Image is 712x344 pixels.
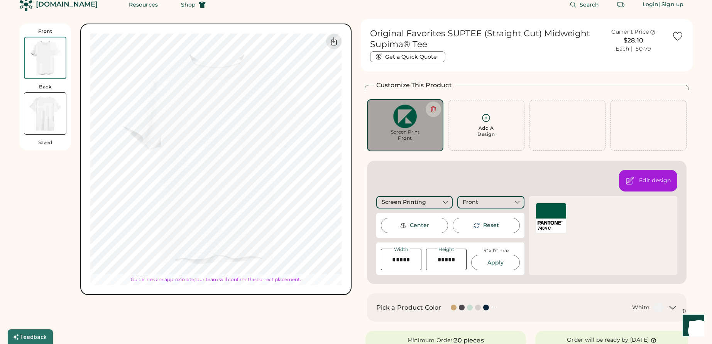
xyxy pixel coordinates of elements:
span: Search [580,2,599,7]
button: Apply [471,255,519,270]
div: Front [463,198,478,206]
div: Back [39,84,51,90]
img: RISEPOINT_BM_ICON_GREEN_SPOT.eps [372,105,438,128]
div: Each | 50-79 [616,45,651,53]
img: Center Image Icon [400,222,407,229]
div: + [491,303,495,312]
img: Original Favorites SUPTEE White Back Thumbnail [24,93,66,134]
div: Front [38,28,52,34]
div: Front [398,135,412,141]
div: Download Front Mockup [326,34,342,49]
img: Pantone Logo [538,221,563,225]
div: Current Price [611,28,649,36]
div: Saved [38,139,52,146]
div: Guidelines are approximate; our team will confirm the correct placement. [90,274,342,285]
button: Get a Quick Quote [370,51,445,62]
div: Open the design editor to change colors, background, and decoration method. [639,177,671,185]
div: $28.10 [600,36,667,45]
div: 7484 C [538,225,565,231]
div: This will reset the rotation of the selected element to 0°. [483,222,499,229]
div: Add A Design [477,125,495,137]
h2: Customize This Product [376,81,452,90]
span: Shop [181,2,196,7]
div: White [632,304,649,312]
div: Height [437,247,456,252]
div: Screen Printing [382,198,426,206]
div: Screen Print [372,129,438,135]
h2: Pick a Product Color [376,303,441,312]
div: Width [392,247,410,252]
div: Order will be ready by [567,336,629,344]
button: Delete this decoration. [426,102,441,117]
div: [DATE] [630,336,649,344]
div: | Sign up [658,1,683,8]
div: 15" x 17" max [482,247,509,254]
img: Original Favorites SUPTEE White Front Thumbnail [25,37,66,78]
h1: Original Favorites SUPTEE (Straight Cut) Midweight Supima® Tee [370,28,595,50]
iframe: Front Chat [675,309,709,342]
div: Center [410,222,429,229]
div: Login [643,1,659,8]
